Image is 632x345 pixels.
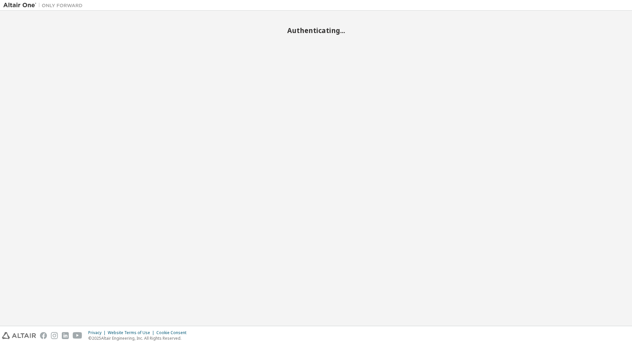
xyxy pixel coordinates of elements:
img: facebook.svg [40,332,47,339]
p: © 2025 Altair Engineering, Inc. All Rights Reserved. [88,335,190,341]
img: altair_logo.svg [2,332,36,339]
div: Website Terms of Use [108,330,156,335]
img: linkedin.svg [62,332,69,339]
div: Cookie Consent [156,330,190,335]
h2: Authenticating... [3,26,629,35]
img: youtube.svg [73,332,82,339]
img: instagram.svg [51,332,58,339]
img: Altair One [3,2,86,9]
div: Privacy [88,330,108,335]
